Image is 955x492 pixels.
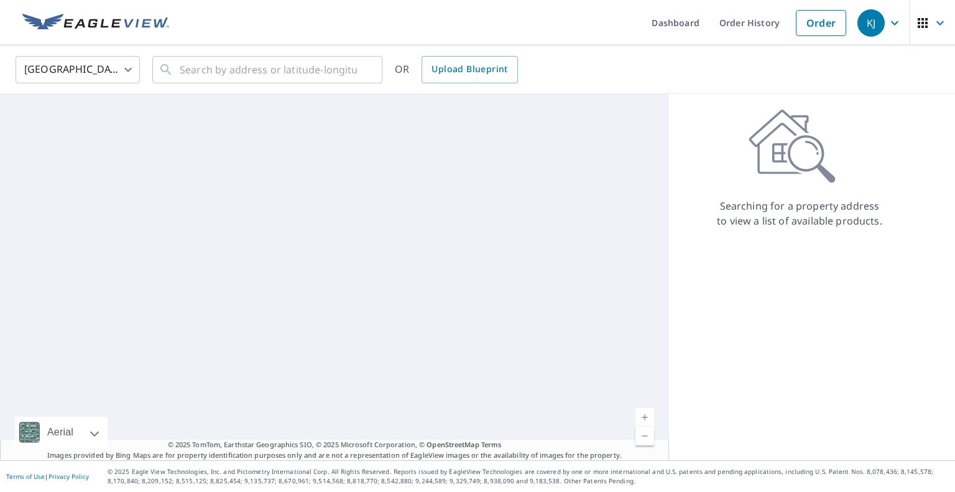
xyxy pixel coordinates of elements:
[16,52,140,87] div: [GEOGRAPHIC_DATA]
[168,440,502,450] span: © 2025 TomTom, Earthstar Geographics SIO, © 2025 Microsoft Corporation, ©
[422,56,517,83] a: Upload Blueprint
[6,473,89,480] p: |
[15,417,108,448] div: Aerial
[796,10,846,36] a: Order
[395,56,518,83] div: OR
[635,408,654,427] a: Current Level 5, Zoom In
[716,198,883,228] p: Searching for a property address to view a list of available products.
[431,62,507,77] span: Upload Blueprint
[857,9,885,37] div: KJ
[427,440,479,449] a: OpenStreetMap
[6,472,45,481] a: Terms of Use
[108,467,949,486] p: © 2025 Eagle View Technologies, Inc. and Pictometry International Corp. All Rights Reserved. Repo...
[180,52,357,87] input: Search by address or latitude-longitude
[481,440,502,449] a: Terms
[44,417,77,448] div: Aerial
[22,14,169,32] img: EV Logo
[48,472,89,481] a: Privacy Policy
[635,427,654,445] a: Current Level 5, Zoom Out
